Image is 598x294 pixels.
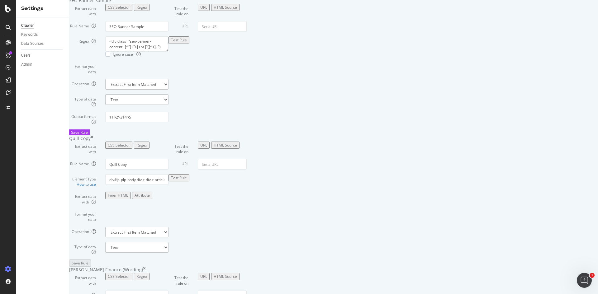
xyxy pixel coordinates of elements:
a: Data Sources [21,40,64,47]
button: CSS Selector [105,273,132,280]
input: Provide a name [105,21,168,32]
button: Save Rule [69,259,91,267]
button: HTML Source [211,273,240,280]
label: URL [164,21,193,29]
label: Extract data with [64,273,101,286]
label: Test the rule on [164,273,193,286]
iframe: Intercom live chat [577,273,592,288]
label: URL [164,159,193,166]
div: Regex [136,142,147,148]
button: Inner HTML [105,192,131,199]
div: Users [21,52,31,59]
button: CSS Selector [105,4,132,11]
div: URL [200,274,207,279]
button: Regex [134,142,149,149]
button: URL [198,273,210,280]
label: Test the rule on [164,4,193,16]
textarea: <div class="seo-banner-content--[^"]+">[<p>]?([^<]+?)<[^>]+?>(.+?)[</p>]?</div> [105,36,168,51]
div: Inner HTML [108,193,128,198]
button: CSS Selector [105,142,132,149]
span: Ignore case [113,52,141,57]
div: Settings [21,5,64,12]
div: Test Rule [171,175,187,180]
input: Set a URL [198,21,247,32]
button: Regex [134,273,149,280]
label: Extract data with [64,192,101,204]
div: Regex [136,5,147,10]
div: Data Sources [21,40,44,47]
label: Extract data with [64,142,101,154]
input: CSS Expression [105,174,168,185]
input: $1 [105,112,168,122]
button: URL [198,4,210,11]
label: Operation [64,227,101,234]
div: Attribute [135,193,150,198]
button: HTML Source [211,142,240,149]
label: Type of data [64,242,101,255]
label: Format your data [64,62,101,74]
label: Extract data with [64,4,101,16]
div: CSS Selector [108,274,130,279]
button: URL [198,142,210,149]
div: Save Rule [72,260,88,266]
div: times [91,135,93,142]
div: CSS Selector [108,5,130,10]
label: Test the rule on [164,142,193,154]
input: Provide a name [105,159,168,170]
div: CSS Selector [108,142,130,148]
label: Type of data [64,94,101,107]
a: Admin [21,61,64,68]
div: HTML Source [214,5,237,10]
div: Keywords [21,31,38,38]
a: Keywords [21,31,64,38]
button: HTML Source [211,4,240,11]
button: Test Rule [168,174,189,181]
div: URL [200,142,207,148]
label: Operation [64,79,101,86]
div: [PERSON_NAME] Finance (Wording) [69,267,143,273]
span: 1 [590,273,595,278]
div: HTML Source [214,142,237,148]
label: Rule Name [64,21,101,29]
button: Attribute [132,192,152,199]
a: Crawler [21,22,64,29]
div: Element Type [69,176,96,182]
div: Regex [136,274,147,279]
label: Output format [64,112,101,124]
div: URL [200,5,207,10]
label: Regex [64,36,101,44]
input: Set a URL [198,159,247,170]
button: Regex [134,4,149,11]
div: HTML Source [214,274,237,279]
a: How to use [77,182,96,187]
div: times [143,267,146,273]
div: Admin [21,61,32,68]
button: Test Rule [168,36,189,44]
label: Rule Name [64,159,101,166]
div: Quill Copy [69,135,91,142]
div: Crawler [21,22,34,29]
div: Test Rule [171,37,187,43]
label: Format your data [64,209,101,222]
a: Users [21,52,64,59]
div: Save Rule [71,130,88,135]
button: Save Rule [69,129,90,135]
